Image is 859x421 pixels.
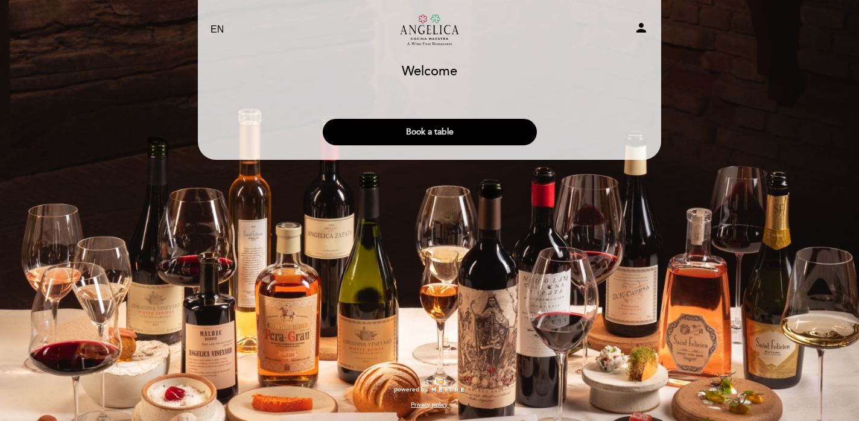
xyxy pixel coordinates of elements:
[431,387,465,393] img: MEITRE
[323,119,537,145] button: Book a table
[394,385,465,394] a: powered by
[634,21,648,39] button: person
[354,13,505,46] a: Restaurante [PERSON_NAME] Maestra
[411,400,448,409] a: Privacy policy
[634,21,648,35] i: person
[402,65,457,79] h1: Welcome
[394,385,428,394] span: powered by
